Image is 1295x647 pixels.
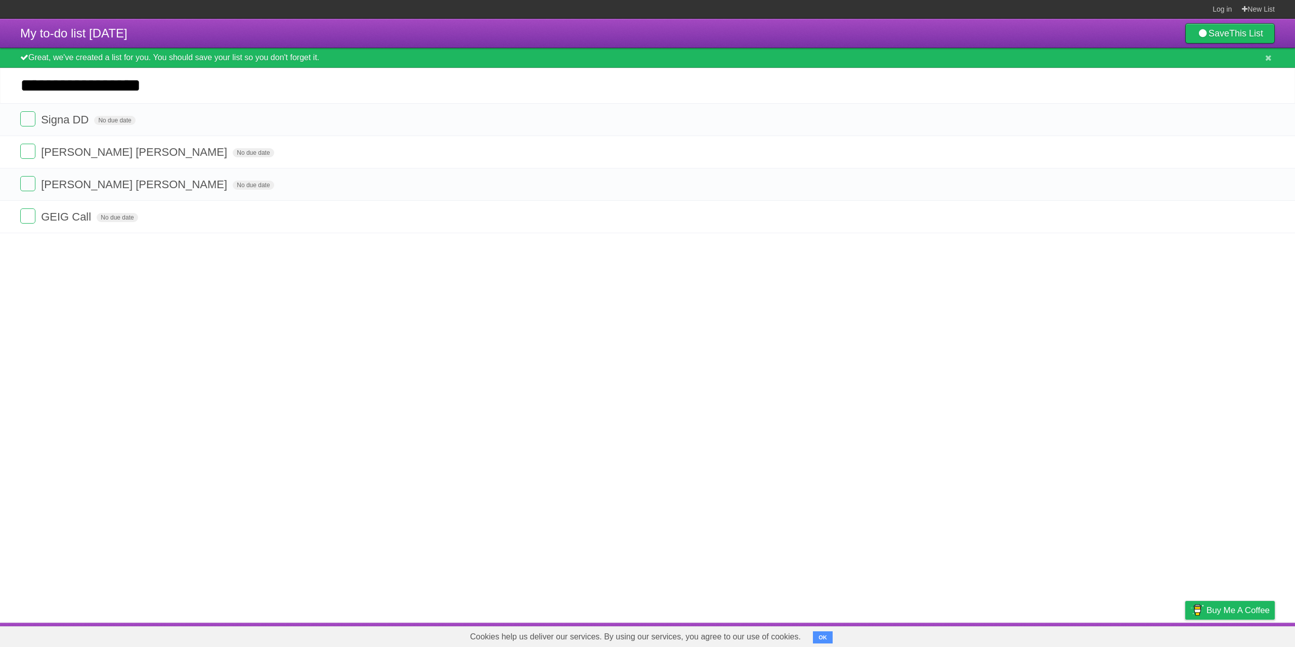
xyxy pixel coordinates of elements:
[41,113,91,126] span: Signa DD
[1084,625,1125,644] a: Developers
[233,148,274,157] span: No due date
[1185,23,1275,44] a: SaveThis List
[1185,601,1275,620] a: Buy me a coffee
[1211,625,1275,644] a: Suggest a feature
[1229,28,1263,38] b: This List
[813,631,833,643] button: OK
[233,181,274,190] span: No due date
[1051,625,1072,644] a: About
[1206,601,1270,619] span: Buy me a coffee
[20,208,35,224] label: Done
[1172,625,1198,644] a: Privacy
[20,26,127,40] span: My to-do list [DATE]
[41,210,94,223] span: GEIG Call
[97,213,138,222] span: No due date
[460,627,811,647] span: Cookies help us deliver our services. By using our services, you agree to our use of cookies.
[1190,601,1204,619] img: Buy me a coffee
[41,146,230,158] span: [PERSON_NAME] [PERSON_NAME]
[20,111,35,126] label: Done
[94,116,135,125] span: No due date
[20,144,35,159] label: Done
[41,178,230,191] span: [PERSON_NAME] [PERSON_NAME]
[1138,625,1160,644] a: Terms
[20,176,35,191] label: Done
